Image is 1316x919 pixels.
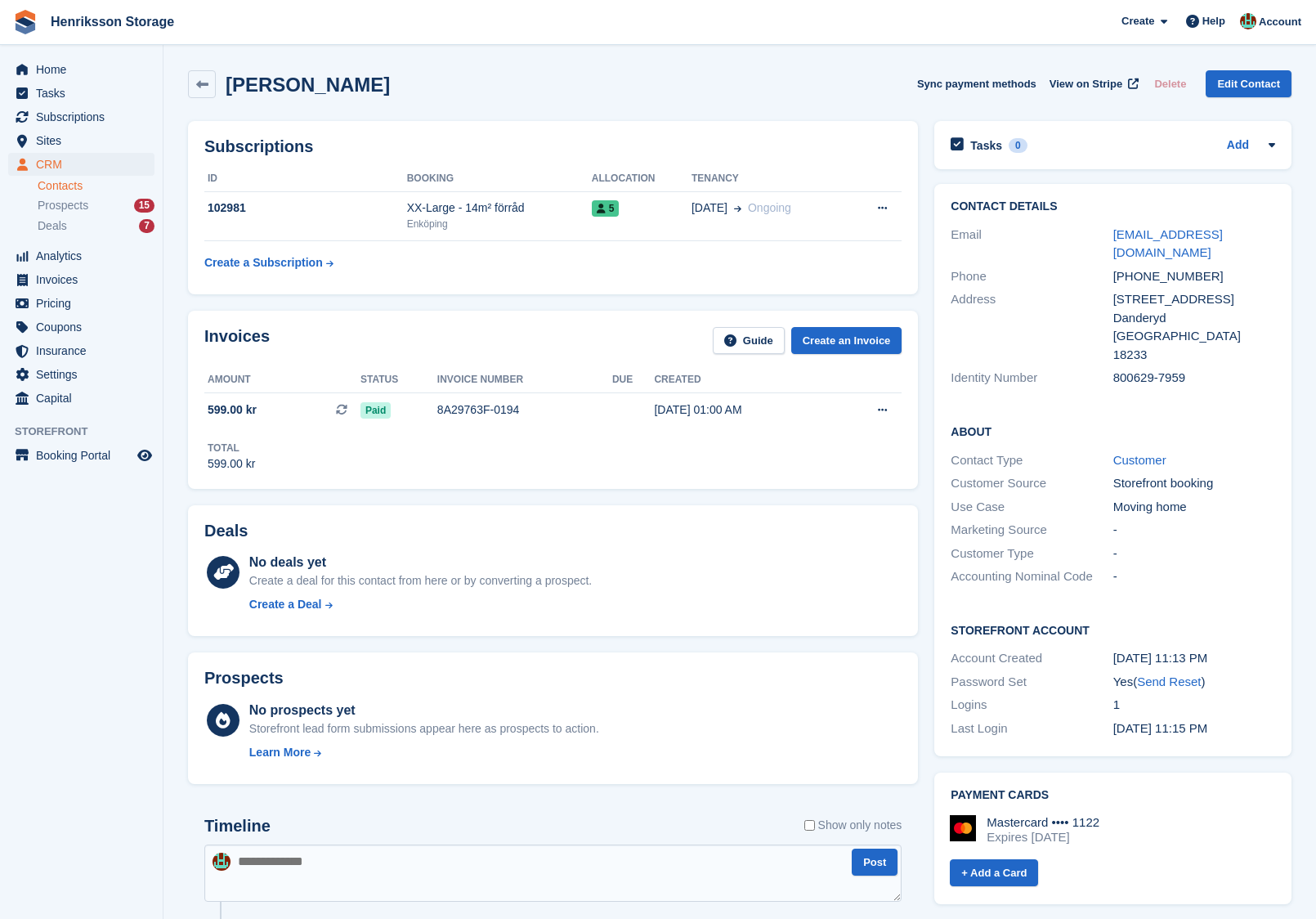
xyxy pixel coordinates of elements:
div: Accounting Nominal Code [951,567,1112,586]
div: Total [208,441,255,455]
div: [DATE] 01:00 AM [654,401,832,419]
div: Last Login [951,720,1112,738]
div: 102981 [204,199,407,217]
div: Yes [1113,673,1275,692]
a: Learn More [249,744,599,761]
div: Storefront lead form submissions appear here as prospects to action. [249,720,599,737]
div: 8A29763F-0194 [437,401,612,419]
a: menu [8,444,154,467]
button: Delete [1148,70,1193,97]
div: Use Case [951,498,1112,517]
span: CRM [36,153,134,176]
span: 5 [592,200,620,217]
img: Isak Martinelle [213,853,231,871]
span: [DATE] [692,199,727,217]
div: 7 [139,219,154,233]
h2: [PERSON_NAME] [226,74,390,96]
th: Booking [407,166,592,192]
div: No prospects yet [249,701,599,720]
img: Mastercard Logo [950,815,976,841]
a: menu [8,316,154,338]
a: menu [8,129,154,152]
a: menu [8,292,154,315]
span: Account [1259,14,1301,30]
div: Storefront booking [1113,474,1275,493]
span: Capital [36,387,134,410]
div: Danderyd [1113,309,1275,328]
span: Subscriptions [36,105,134,128]
h2: Payment cards [951,789,1275,802]
a: menu [8,153,154,176]
span: Create [1121,13,1154,29]
img: stora-icon-8386f47178a22dfd0bd8f6a31ec36ba5ce8667c1dd55bd0f319d3a0aa187defe.svg [13,10,38,34]
div: Create a deal for this contact from here or by converting a prospect. [249,572,592,590]
span: 599.00 kr [208,401,257,419]
div: 18233 [1113,346,1275,365]
div: Enköping [407,217,592,231]
a: menu [8,363,154,386]
span: Settings [36,363,134,386]
th: Amount [204,367,360,393]
a: menu [8,387,154,410]
div: Phone [951,267,1112,286]
span: Paid [360,402,391,419]
a: Add [1227,137,1249,155]
div: Expires [DATE] [987,830,1099,845]
a: menu [8,58,154,81]
span: Home [36,58,134,81]
div: Customer Type [951,545,1112,563]
th: Status [360,367,437,393]
th: Due [612,367,655,393]
h2: Prospects [204,669,284,688]
div: Identity Number [951,369,1112,388]
div: Learn More [249,744,311,761]
div: Moving home [1113,498,1275,517]
div: 800629-7959 [1113,369,1275,388]
div: - [1113,567,1275,586]
a: Contacts [38,178,154,194]
th: Tenancy [692,166,848,192]
div: Create a Subscription [204,254,323,271]
a: Guide [713,327,785,354]
div: [STREET_ADDRESS] [1113,290,1275,309]
div: - [1113,521,1275,540]
span: Prospects [38,198,88,213]
a: View on Stripe [1043,70,1142,97]
span: Coupons [36,316,134,338]
th: ID [204,166,407,192]
label: Show only notes [804,817,902,834]
div: Create a Deal [249,596,322,613]
span: Analytics [36,244,134,267]
span: Storefront [15,424,163,440]
div: Mastercard •••• 1122 [987,815,1099,830]
div: [DATE] 11:13 PM [1113,649,1275,668]
span: ( ) [1133,675,1205,688]
th: Allocation [592,166,692,192]
a: menu [8,268,154,291]
a: Preview store [135,446,154,465]
a: [EMAIL_ADDRESS][DOMAIN_NAME] [1113,227,1223,260]
h2: Subscriptions [204,137,902,156]
span: Pricing [36,292,134,315]
a: Henriksson Storage [44,8,181,35]
h2: Storefront Account [951,621,1275,638]
div: 1 [1113,696,1275,715]
div: Email [951,226,1112,262]
button: Post [852,849,897,876]
span: Sites [36,129,134,152]
span: Ongoing [748,201,791,214]
a: Deals 7 [38,217,154,235]
div: Logins [951,696,1112,715]
div: Address [951,290,1112,364]
div: 15 [134,199,154,213]
a: Send Reset [1137,675,1201,688]
h2: Deals [204,522,248,540]
input: Show only notes [804,817,815,834]
div: Password Set [951,673,1112,692]
a: Prospects 15 [38,197,154,214]
div: Contact Type [951,451,1112,470]
h2: About [951,423,1275,439]
span: Booking Portal [36,444,134,467]
div: [GEOGRAPHIC_DATA] [1113,327,1275,346]
th: Invoice number [437,367,612,393]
